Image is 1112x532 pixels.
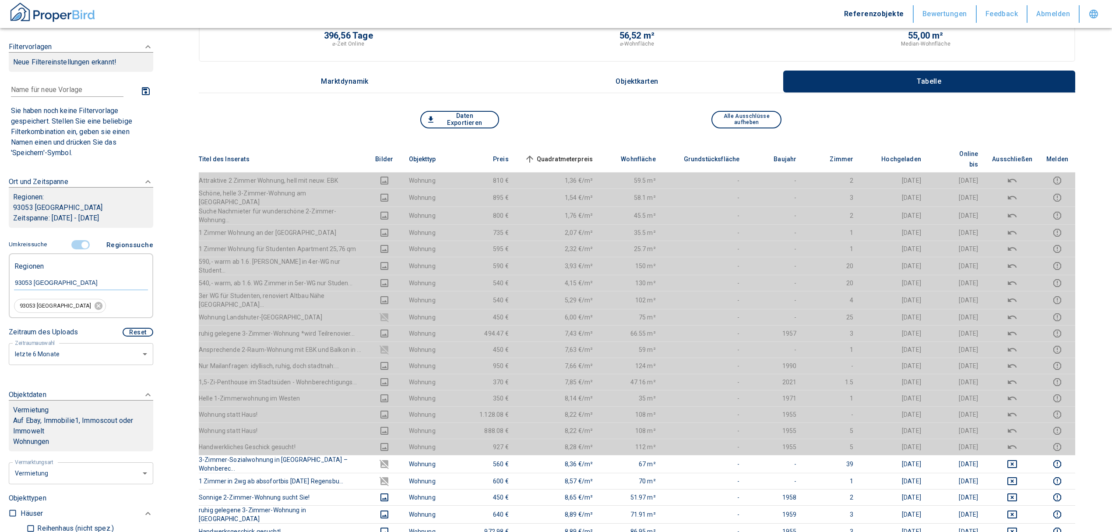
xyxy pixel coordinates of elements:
span: Grundstücksfläche [670,154,740,164]
th: Wohnung statt Haus! [199,406,367,422]
button: Bewertungen [914,5,977,23]
td: 2 [803,206,860,224]
td: 888.08 € [459,422,516,439]
p: Wohnungen [13,436,149,447]
button: deselect this listing [992,261,1032,271]
th: 590,- warm ab 1.6. [PERSON_NAME] in 4er-WG nur Student... [199,257,367,275]
p: 56,52 m² [619,31,655,40]
p: ⌀-Zeit Online [332,40,364,48]
td: 4 [803,291,860,309]
p: 55,00 m² [908,31,943,40]
td: Wohnung [402,275,459,291]
button: report this listing [1046,426,1068,436]
td: - [746,188,803,206]
td: 370 € [459,374,516,390]
td: [DATE] [860,390,928,406]
td: 8,22 €/m² [516,406,600,422]
span: Objekttyp [409,154,450,164]
th: 3-Zimmer-Sozialwohnung in [GEOGRAPHIC_DATA] – Wohnberec... [199,455,367,473]
td: 8,36 €/m² [516,455,600,473]
button: report this listing [1046,476,1068,486]
td: - [663,341,747,358]
th: Suche Nachmieter für wunderschöne 2-Zimmer-Wohnung... [199,206,367,224]
td: 5 [803,439,860,455]
p: Häuser [21,508,43,519]
button: images [374,261,395,271]
td: 1955 [746,422,803,439]
button: report this listing [1046,244,1068,254]
button: Umkreissuche [9,237,50,252]
button: deselect this listing [992,175,1032,186]
td: [DATE] [928,358,985,374]
td: [DATE] [928,439,985,455]
button: report this listing [1046,278,1068,288]
td: - [663,206,747,224]
button: deselect this listing [992,476,1032,486]
th: ruhig gelegene 3-Zimmer-Wohnung *wird Teilrenovier... [199,325,367,341]
td: [DATE] [860,172,928,188]
td: 3,93 €/m² [516,257,600,275]
button: report this listing [1046,409,1068,420]
th: Attraktive 2 Zimmer Wohnung, hell mit neuw. EBK [199,172,367,188]
button: deselect this listing [992,312,1032,323]
td: [DATE] [860,188,928,206]
td: - [663,291,747,309]
td: 58.1 m² [600,188,663,206]
button: deselect this listing [992,227,1032,238]
td: [DATE] [860,291,928,309]
button: report this listing [1046,295,1068,305]
p: 396,56 Tage [324,31,373,40]
td: Wohnung [402,309,459,325]
td: 1 [803,390,860,406]
td: 1957 [746,325,803,341]
td: 800 € [459,206,516,224]
button: report this listing [1046,175,1068,186]
td: - [746,309,803,325]
td: - [746,241,803,257]
td: Wohnung [402,291,459,309]
td: - [803,358,860,374]
input: Region eingeben [14,279,148,287]
td: 5,29 €/m² [516,291,600,309]
td: [DATE] [928,422,985,439]
div: FiltervorlagenNeue Filtereinstellungen erkannt! [9,81,153,161]
td: - [746,224,803,241]
p: Neue Filtereinstellungen erkannt! [13,57,149,67]
td: 1955 [746,439,803,455]
button: images [374,393,395,404]
p: Zeitspanne: [DATE] - [DATE] [13,213,149,223]
button: deselect this listing [992,459,1032,469]
th: Bilder [367,146,402,173]
button: deselect this listing [992,492,1032,503]
td: [DATE] [860,374,928,390]
span: Wohnfläche [607,154,656,164]
button: deselect this listing [992,409,1032,420]
button: Reset [123,328,153,337]
td: [DATE] [860,309,928,325]
td: Wohnung [402,241,459,257]
button: images [374,476,395,486]
button: report this listing [1046,377,1068,387]
button: deselect this listing [992,344,1032,355]
td: [DATE] [860,358,928,374]
td: 150 m² [600,257,663,275]
button: report this listing [1046,361,1068,371]
button: images [374,377,395,387]
td: [DATE] [928,275,985,291]
th: Titel des Inserats [199,146,367,173]
td: - [746,275,803,291]
button: report this listing [1046,210,1068,221]
td: 8,28 €/m² [516,439,600,455]
span: Preis [479,154,509,164]
button: deselect this listing [992,509,1032,520]
td: [DATE] [860,422,928,439]
th: Schöne, helle 3-Zimmer-Wohnung am [GEOGRAPHIC_DATA] [199,188,367,206]
td: [DATE] [928,241,985,257]
td: - [746,341,803,358]
td: 450 € [459,309,516,325]
td: 2,07 €/m² [516,224,600,241]
th: Wohnung Landshuter-[GEOGRAPHIC_DATA] [199,309,367,325]
td: 47.16 m² [600,374,663,390]
td: Wohnung [402,422,459,439]
td: 2021 [746,374,803,390]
